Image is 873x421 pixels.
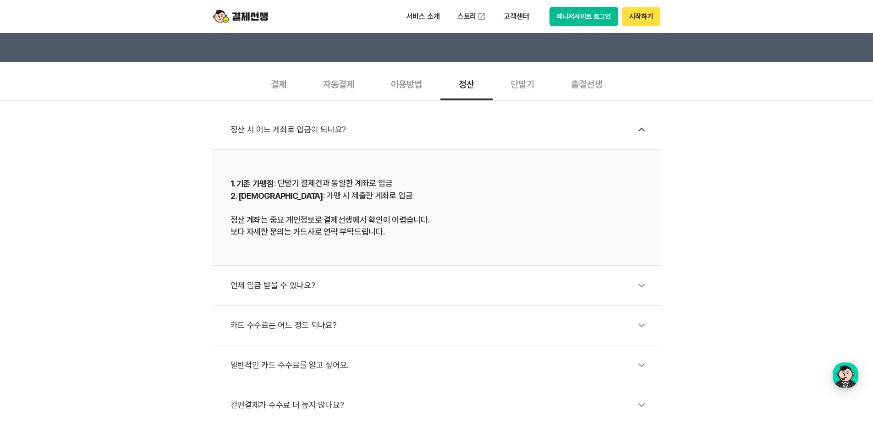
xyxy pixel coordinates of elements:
[213,8,268,25] img: logo
[622,7,660,26] button: 시작하기
[477,12,486,21] img: 외부 도메인 오픈
[553,66,620,100] div: 출결선생
[231,315,652,336] div: 카드 수수료는 어느 정도 되나요?
[29,304,34,312] span: 홈
[231,394,652,416] div: 간편결제가 수수료 더 높지 않나요?
[231,177,643,238] div: : 단말기 결제건과 동일한 계좌로 입금 : 가맹 시 제출한 계좌로 입금 정산 계좌는 중요 개인정보로 결제선생에서 확인이 어렵습니다. 보다 자세한 문의는 카드사로 연락 부탁드립니다.
[142,304,153,312] span: 설정
[549,7,619,26] button: 매니저사이트 로그인
[497,8,535,25] p: 고객센터
[305,66,373,100] div: 자동결제
[373,66,440,100] div: 이용방법
[231,275,652,296] div: 언제 입금 받을 수 있나요?
[253,66,305,100] div: 결제
[400,8,446,25] p: 서비스 소개
[3,290,60,313] a: 홈
[118,290,176,313] a: 설정
[231,355,652,376] div: 일반적인 카드 수수료를 알고 싶어요.
[84,305,95,312] span: 대화
[231,179,275,188] b: 1. 기존 가맹점
[440,66,493,100] div: 정산
[231,191,323,201] b: 2. [DEMOGRAPHIC_DATA]
[231,119,652,140] div: 정산 시 어느 계좌로 입금이 되나요?
[451,7,493,26] a: 스토리
[60,290,118,313] a: 대화
[493,66,553,100] div: 단말기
